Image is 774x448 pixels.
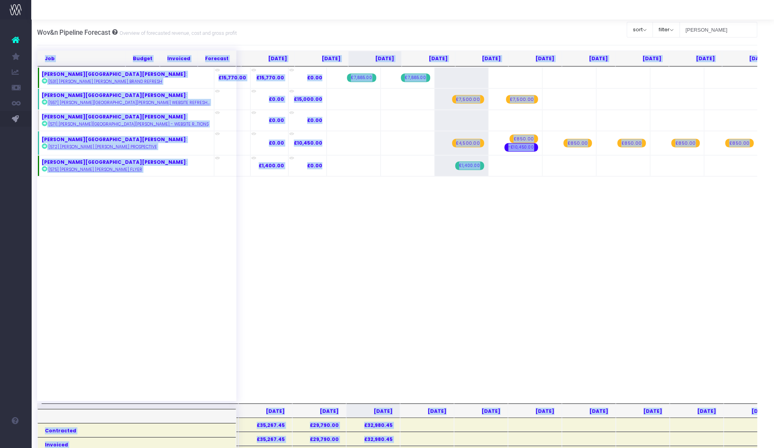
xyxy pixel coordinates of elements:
td: : [38,67,214,88]
span: [DATE] [569,408,608,415]
abbr: [575] Langham Hall Flyer [48,167,142,172]
span: wayahead Revenue Forecast Item [506,95,538,104]
strong: [PERSON_NAME][GEOGRAPHIC_DATA][PERSON_NAME] [42,71,186,77]
td: : [38,88,214,109]
span: [DATE] [246,408,285,415]
span: Streamtime Invoice: 747 – [531] Langham Hall Brand Refresh [401,73,430,82]
th: Feb 26: activate to sort column ascending [669,51,722,66]
span: £0.00 [307,162,322,169]
span: [DATE] [677,408,716,415]
span: wayahead Revenue Forecast Item [725,139,753,147]
th: Forecast [198,51,236,66]
th: £29,790.00 [292,418,346,432]
th: £35,267.45 [238,432,292,446]
span: wayahead Revenue Forecast Item [452,139,484,147]
span: £10,450.00 [294,140,322,147]
th: £29,790.00 [292,432,346,446]
th: Dec 25: activate to sort column ascending [562,51,615,66]
span: [DATE] [300,408,339,415]
th: Jul 25: activate to sort column ascending [295,51,348,66]
td: : [38,110,214,131]
strong: [PERSON_NAME][GEOGRAPHIC_DATA][PERSON_NAME] [42,159,186,165]
strong: [PERSON_NAME][GEOGRAPHIC_DATA][PERSON_NAME] [42,136,186,143]
span: wayahead Revenue Forecast Item [509,134,538,143]
strong: £0.00 [269,96,284,102]
th: Budget [125,51,160,66]
span: [DATE] [408,408,447,415]
button: sort [627,22,653,38]
strong: £15,770.00 [256,74,284,81]
abbr: [531] Langham Hall Brand Refresh [48,79,162,84]
strong: £0.00 [269,117,284,124]
span: wayahead Revenue Forecast Item [452,95,484,104]
th: £32,980.45 [346,432,400,446]
span: [DATE] [515,408,554,415]
th: £35,267.45 [238,418,292,432]
strong: £1,400.00 [259,162,284,169]
img: images/default_profile_image.png [10,432,21,444]
span: Wov&n Pipeline Forecast [37,29,111,36]
strong: [PERSON_NAME][GEOGRAPHIC_DATA][PERSON_NAME] [42,92,186,99]
strong: [PERSON_NAME][GEOGRAPHIC_DATA][PERSON_NAME] [42,113,186,120]
small: Overview of forecasted revenue, cost and gross profit [118,29,237,36]
span: wayahead Cost Forecast Item [504,143,538,152]
span: wayahead Revenue Forecast Item [671,139,699,147]
th: Jan 26: activate to sort column ascending [615,51,669,66]
th: £32,980.45 [346,418,400,432]
th: Job: activate to sort column ascending [38,51,125,66]
th: Oct 25: activate to sort column ascending [455,51,509,66]
span: wayahead Revenue Forecast Item [563,139,592,147]
span: £0.00 [307,74,322,81]
span: Streamtime Invoice: 771 – [575] Langham Hall Flyer [455,161,484,170]
abbr: [557] Langham Hall Website Refresh [48,100,210,106]
span: wayahead Revenue Forecast Item [617,139,645,147]
span: [DATE] [623,408,662,415]
td: : [38,131,214,155]
th: Contracted [38,423,236,437]
input: Search... [679,22,758,38]
strong: £15,770.00 [218,74,246,81]
abbr: [572] langham hall prospective [48,144,157,150]
span: [DATE] [731,408,770,415]
th: Jun 25: activate to sort column ascending [241,51,295,66]
span: [DATE] [354,408,393,415]
strong: £0.00 [269,140,284,146]
span: £0.00 [307,117,322,124]
th: Sep 25: activate to sort column ascending [402,51,455,66]
th: Nov 25: activate to sort column ascending [508,51,562,66]
span: [DATE] [461,408,501,415]
button: filter [652,22,680,38]
span: £15,000.00 [294,96,322,103]
td: : [38,155,214,176]
span: Streamtime Invoice: 743 – [531] Langham Hall Brand Refresh [347,73,376,82]
abbr: [571] Langham Hall - Website rebuild options [48,121,209,127]
th: Aug 25: activate to sort column ascending [348,51,402,66]
th: Invoiced [160,51,198,66]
